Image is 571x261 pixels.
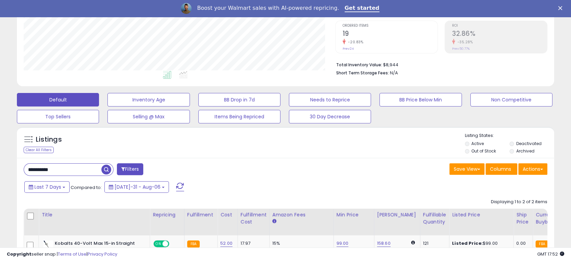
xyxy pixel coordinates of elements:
a: 99.00 [337,240,349,247]
img: 21A-Vno+AxS._SL40_.jpg [43,240,53,254]
button: Items Being Repriced [198,110,280,123]
div: 121 [423,240,444,246]
span: 2025-08-14 17:52 GMT [537,251,564,257]
a: 158.60 [377,240,391,247]
div: Clear All Filters [24,147,54,153]
div: Boost your Walmart sales with AI-powered repricing. [197,5,339,11]
button: Inventory Age [107,93,190,106]
h2: 32.86% [452,30,547,39]
button: Last 7 Days [24,181,70,193]
div: Cost [220,211,235,218]
span: ON [154,241,163,246]
button: Selling @ Max [107,110,190,123]
span: ROI [452,24,547,28]
div: Fulfillment Cost [241,211,267,226]
span: [DATE]-31 - Aug-06 [115,184,160,190]
button: Actions [518,163,547,175]
b: Kobalts 40-Volt Max 15-in Straight Cordless String Trimmer (Battery/Charger Not Included) [55,240,137,261]
div: 17.97 [241,240,264,246]
div: seller snap | | [7,251,117,258]
div: Ship Price [516,211,530,226]
small: -20.83% [346,40,364,45]
small: Amazon Fees. [272,218,276,224]
div: Close [558,6,565,10]
b: Listed Price: [452,240,483,246]
span: N/A [390,70,398,76]
div: Current Buybox Price [536,211,570,226]
button: Non Competitive [470,93,552,106]
small: Prev: 50.77% [452,47,470,51]
img: Profile image for Adrian [181,3,192,14]
small: -35.28% [455,40,473,45]
div: Fulfillable Quantity [423,211,446,226]
div: 15% [272,240,328,246]
div: Title [42,211,147,218]
small: FBA [187,240,200,248]
a: Terms of Use [58,251,86,257]
a: Get started [345,5,379,12]
li: $8,944 [336,60,542,68]
span: Ordered Items [343,24,438,28]
div: 0.00 [516,240,527,246]
div: Listed Price [452,211,511,218]
div: Fulfillment [187,211,215,218]
label: Out of Stock [471,148,496,154]
button: Columns [486,163,517,175]
button: Filters [117,163,143,175]
button: Default [17,93,99,106]
small: Prev: 24 [343,47,354,51]
button: Top Sellers [17,110,99,123]
b: Total Inventory Value: [336,62,382,68]
button: Save View [449,163,485,175]
button: Needs to Reprice [289,93,371,106]
button: BB Price Below Min [379,93,462,106]
div: Min Price [337,211,371,218]
span: Columns [490,166,511,172]
h2: 19 [343,30,438,39]
button: 30 Day Decrease [289,110,371,123]
span: Last 7 Days [34,184,61,190]
label: Archived [516,148,535,154]
label: Active [471,141,484,146]
strong: Copyright [7,251,31,257]
div: Repricing [153,211,181,218]
small: FBA [536,240,548,248]
div: Amazon Fees [272,211,331,218]
div: [PERSON_NAME] [377,211,417,218]
div: Displaying 1 to 2 of 2 items [491,199,547,205]
p: Listing States: [465,133,554,139]
h5: Listings [36,135,62,144]
span: Compared to: [71,184,102,191]
b: Short Term Storage Fees: [336,70,389,76]
button: [DATE]-31 - Aug-06 [104,181,169,193]
label: Deactivated [516,141,542,146]
a: Privacy Policy [88,251,117,257]
div: $99.00 [452,240,508,246]
a: 52.00 [220,240,232,247]
button: BB Drop in 7d [198,93,280,106]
